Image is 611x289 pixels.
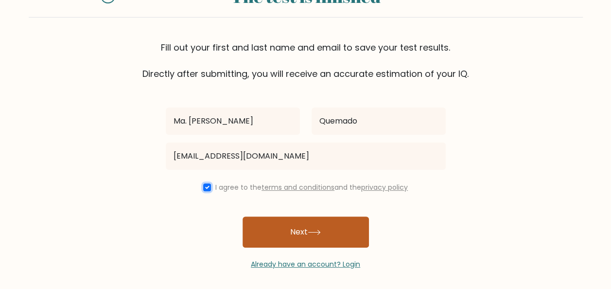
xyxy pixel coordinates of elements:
[361,182,408,192] a: privacy policy
[262,182,334,192] a: terms and conditions
[29,41,583,80] div: Fill out your first and last name and email to save your test results. Directly after submitting,...
[166,108,300,135] input: First name
[215,182,408,192] label: I agree to the and the
[251,259,360,269] a: Already have an account? Login
[312,108,446,135] input: Last name
[166,143,446,170] input: Email
[243,217,369,248] button: Next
